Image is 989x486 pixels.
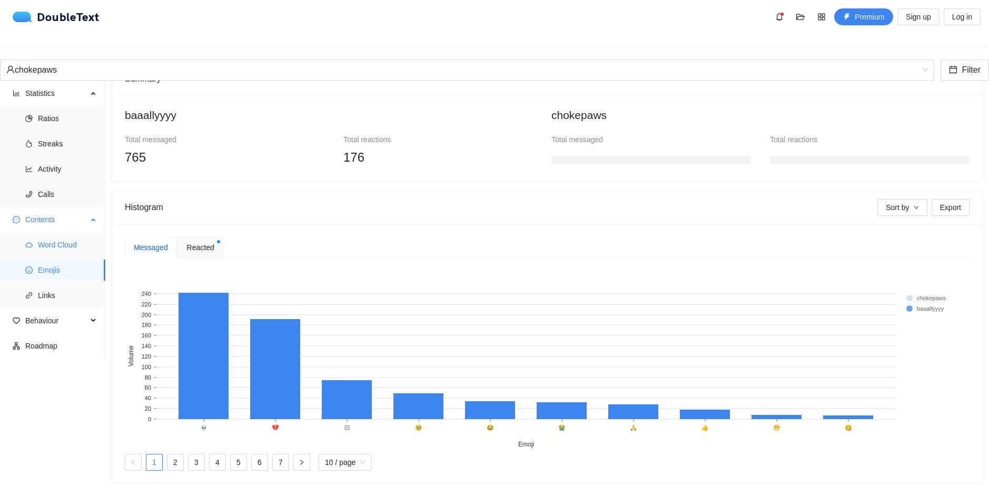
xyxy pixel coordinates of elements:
[319,454,371,471] div: Page Size
[944,8,981,25] button: Log in
[142,364,151,370] text: 100
[415,424,422,431] text: 🥹
[125,134,324,145] div: Total messaged
[914,205,919,211] span: down
[932,199,970,216] button: Export
[897,8,939,25] button: Sign up
[855,11,884,23] span: Premium
[148,416,151,422] text: 0
[701,424,709,431] text: 👍
[813,8,830,25] button: appstore
[134,242,168,253] div: Messaged
[125,106,543,124] h2: baaallyyyy
[187,242,214,253] span: Reacted
[38,108,97,129] span: Ratios
[962,63,981,76] span: Filter
[877,199,927,216] button: Sort bydown
[843,13,850,22] span: thunderbolt
[13,216,20,223] span: message
[127,345,135,366] text: Volume
[13,342,20,350] span: apartment
[25,115,33,122] span: pie-chart
[38,184,97,205] span: Calls
[25,335,97,356] span: Roadmap
[142,312,151,318] text: 200
[189,454,204,470] a: 3
[25,140,33,147] span: fire
[142,343,151,349] text: 140
[38,133,97,154] span: Streaks
[146,454,162,470] a: 1
[200,424,207,431] text: 💀
[293,454,310,471] li: Next Page
[940,202,961,213] span: Export
[231,454,246,470] a: 5
[6,60,918,80] div: chokepaws
[210,454,225,470] a: 4
[834,8,893,25] button: thunderboltPremium
[551,134,751,145] div: Total messaged
[25,165,33,173] span: line-chart
[188,454,205,471] li: 3
[13,12,100,22] div: DoubleText
[142,291,151,297] text: 240
[230,454,247,471] li: 5
[325,454,365,470] span: 10 / page
[299,459,305,465] span: right
[38,158,97,180] span: Activity
[886,202,909,213] span: Sort by
[941,59,989,81] button: calendarFilter
[13,12,100,22] a: logoDoubleText
[142,301,151,308] text: 220
[142,322,151,328] text: 180
[145,384,151,391] text: 60
[952,11,972,23] span: Log in
[792,8,809,25] button: folder-open
[272,424,279,431] text: 💔
[772,13,787,21] span: bell
[487,424,494,431] text: 😂
[38,260,97,281] span: Emojis
[6,65,15,74] span: user
[145,395,151,401] text: 40
[25,292,33,299] span: link
[125,150,146,164] span: 765
[25,209,87,230] span: Contents
[209,454,226,471] li: 4
[273,454,289,470] a: 7
[146,454,163,471] li: 1
[145,374,151,381] text: 80
[125,454,142,471] button: left
[793,13,808,21] span: folder-open
[6,60,928,80] span: chokepaws
[167,454,183,470] a: 2
[38,285,97,306] span: Links
[770,134,970,145] div: Total reactions
[13,90,20,97] span: bar-chart
[773,424,780,431] text: 😁
[167,454,184,471] li: 2
[125,192,877,222] div: Histogram
[251,454,268,471] li: 6
[25,83,87,104] span: Statistics
[293,454,310,471] button: right
[25,241,33,249] span: cloud
[949,65,957,75] span: calendar
[25,266,33,274] span: smile
[272,454,289,471] li: 7
[130,459,136,465] span: left
[343,150,364,164] span: 176
[25,310,87,331] span: Behaviour
[38,234,97,255] span: Word Cloud
[145,405,151,412] text: 20
[551,106,970,124] h2: chokepaws
[343,134,543,145] div: Total reactions
[252,454,268,470] a: 6
[25,191,33,198] span: phone
[142,353,151,360] text: 120
[814,13,829,21] span: appstore
[13,12,37,22] img: logo
[344,424,350,431] text: 🏻
[125,454,142,471] li: Previous Page
[558,424,566,431] text: 😭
